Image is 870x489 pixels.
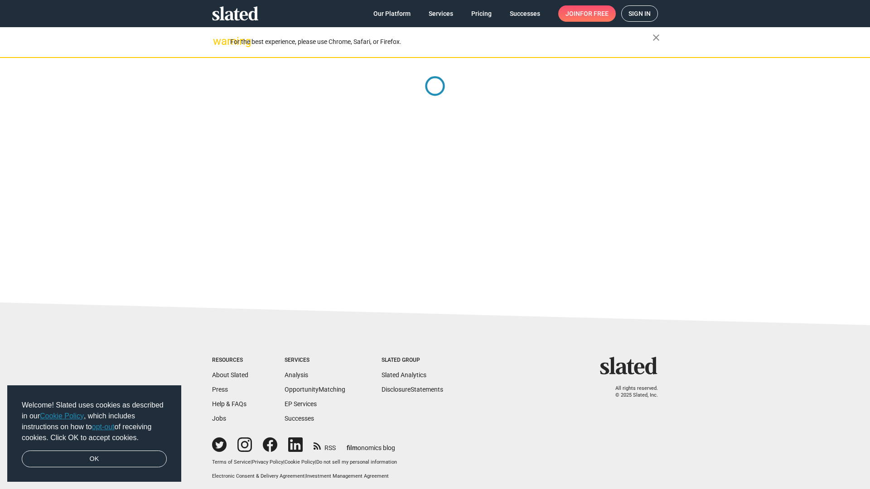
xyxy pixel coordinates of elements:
[464,5,499,22] a: Pricing
[285,459,315,465] a: Cookie Policy
[212,371,248,379] a: About Slated
[283,459,285,465] span: |
[40,412,84,420] a: Cookie Policy
[285,357,345,364] div: Services
[22,400,167,443] span: Welcome! Slated uses cookies as described in our , which includes instructions on how to of recei...
[580,5,609,22] span: for free
[212,400,246,407] a: Help & FAQs
[651,32,662,43] mat-icon: close
[230,36,652,48] div: For the best experience, please use Chrome, Safari, or Firefox.
[503,5,547,22] a: Successes
[558,5,616,22] a: Joinfor free
[510,5,540,22] span: Successes
[304,473,306,479] span: |
[606,385,658,398] p: All rights reserved. © 2025 Slated, Inc.
[421,5,460,22] a: Services
[366,5,418,22] a: Our Platform
[471,5,492,22] span: Pricing
[285,371,308,379] a: Analysis
[621,5,658,22] a: Sign in
[285,386,345,393] a: OpportunityMatching
[565,5,609,22] span: Join
[382,371,426,379] a: Slated Analytics
[628,6,651,21] span: Sign in
[251,459,252,465] span: |
[285,415,314,422] a: Successes
[382,386,443,393] a: DisclosureStatements
[315,459,316,465] span: |
[306,473,389,479] a: Investment Management Agreement
[92,423,115,431] a: opt-out
[212,459,251,465] a: Terms of Service
[212,386,228,393] a: Press
[212,357,248,364] div: Resources
[316,459,397,466] button: Do not sell my personal information
[7,385,181,482] div: cookieconsent
[314,438,336,452] a: RSS
[347,436,395,452] a: filmonomics blog
[285,400,317,407] a: EP Services
[429,5,453,22] span: Services
[213,36,224,47] mat-icon: warning
[347,444,358,451] span: film
[212,415,226,422] a: Jobs
[212,473,304,479] a: Electronic Consent & Delivery Agreement
[252,459,283,465] a: Privacy Policy
[382,357,443,364] div: Slated Group
[373,5,411,22] span: Our Platform
[22,451,167,468] a: dismiss cookie message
